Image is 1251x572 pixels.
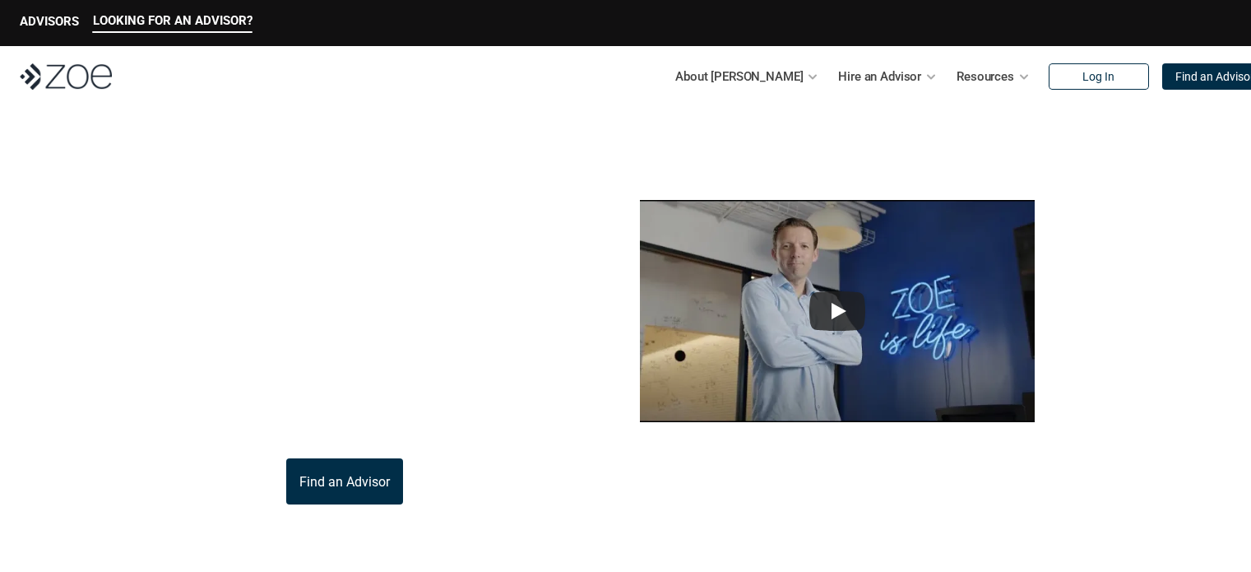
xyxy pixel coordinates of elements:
p: This video is not investment advice and should not be relied on for such advice or as a substitut... [557,432,1119,452]
a: Find an Advisor [286,458,403,505]
img: sddefault.webp [640,200,1035,422]
p: [PERSON_NAME] is the modern wealth platform that allows you to find, hire, and work with vetted i... [132,261,557,340]
p: LOOKING FOR AN ADVISOR? [93,13,253,28]
p: What is [PERSON_NAME]? [132,146,523,241]
p: Log In [1082,70,1114,84]
p: Find an Advisor [299,474,390,490]
p: Through [PERSON_NAME]’s platform, you can connect with trusted financial advisors across [GEOGRAP... [132,360,557,439]
p: ADVISORS [20,14,79,29]
p: Resources [957,64,1014,89]
p: Hire an Advisor [838,64,921,89]
a: Log In [1049,63,1149,90]
p: About [PERSON_NAME] [675,64,803,89]
button: Play [809,291,865,331]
